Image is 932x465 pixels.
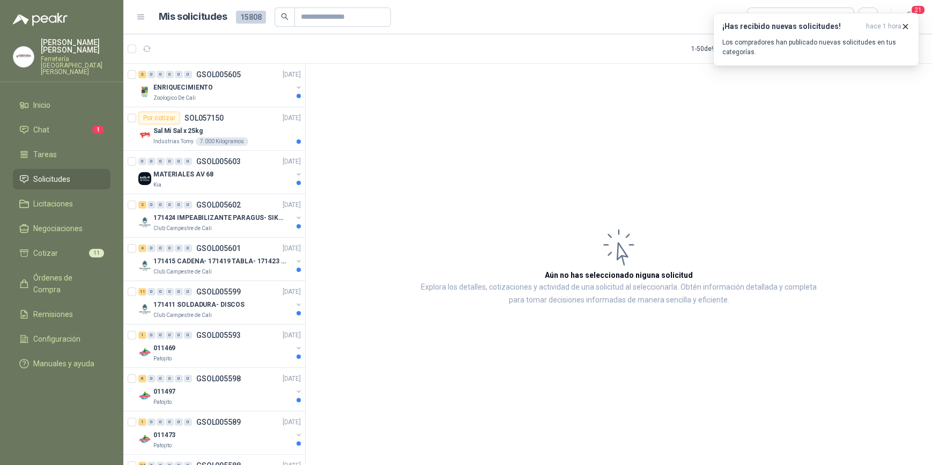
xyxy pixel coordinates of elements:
div: 0 [166,331,174,339]
div: 0 [166,288,174,296]
div: 0 [157,201,165,209]
div: 0 [147,201,156,209]
img: Company Logo [138,172,151,185]
p: Sal Mi Sal x 25kg [153,126,203,136]
div: 0 [184,375,192,382]
a: Solicitudes [13,169,110,189]
p: Industrias Tomy [153,137,194,146]
div: Todas [754,11,776,23]
a: 11 0 0 0 0 0 GSOL005599[DATE] Company Logo171411 SOLDADURA- DISCOSClub Campestre de Cali [138,285,303,320]
p: 011469 [153,343,175,353]
div: 0 [175,201,183,209]
p: SOL057150 [184,114,224,122]
p: Zoologico De Cali [153,94,196,102]
div: 0 [147,71,156,78]
a: Chat1 [13,120,110,140]
a: 1 0 0 0 0 0 GSOL005589[DATE] Company Logo011473Patojito [138,416,303,450]
p: [DATE] [283,417,301,427]
h3: ¡Has recibido nuevas solicitudes! [722,22,862,31]
div: 0 [157,331,165,339]
img: Company Logo [138,259,151,272]
div: 0 [184,331,192,339]
span: Solicitudes [33,173,70,185]
div: 0 [147,418,156,426]
img: Company Logo [138,302,151,315]
div: 0 [184,418,192,426]
div: 0 [138,158,146,165]
a: Inicio [13,95,110,115]
p: 171424 IMPEABILIZANTE PARAGUS- SIKALASTIC [153,213,287,223]
div: 1 [138,418,146,426]
div: 0 [184,201,192,209]
div: 0 [166,375,174,382]
p: [DATE] [283,243,301,254]
span: 21 [911,5,926,15]
div: 0 [147,375,156,382]
img: Company Logo [138,389,151,402]
p: 171415 CADENA- 171419 TABLA- 171423 VARILLA [153,256,287,267]
div: 0 [175,245,183,252]
a: Negociaciones [13,218,110,239]
div: 0 [175,71,183,78]
p: [DATE] [283,330,301,341]
a: 0 0 0 0 0 0 GSOL005603[DATE] Company LogoMATERIALES AV 68Kia [138,155,303,189]
div: 3 [138,71,146,78]
div: 1 - 50 de 9089 [691,40,761,57]
span: Chat [33,124,49,136]
a: Licitaciones [13,194,110,214]
p: Los compradores han publicado nuevas solicitudes en tus categorías. [722,38,910,57]
div: 2 [138,201,146,209]
div: 0 [184,71,192,78]
button: ¡Has recibido nuevas solicitudes!hace 1 hora Los compradores han publicado nuevas solicitudes en ... [713,13,919,66]
a: 6 0 0 0 0 0 GSOL005598[DATE] Company Logo011497Patojito [138,372,303,407]
div: 0 [147,288,156,296]
span: Negociaciones [33,223,83,234]
div: 0 [175,331,183,339]
div: 0 [166,158,174,165]
div: 0 [166,245,174,252]
h3: Aún no has seleccionado niguna solicitud [545,269,693,281]
p: GSOL005605 [196,71,241,78]
p: ENRIQUECIMIENTO [153,83,213,93]
p: Club Campestre de Cali [153,268,212,276]
a: Cotizar11 [13,243,110,263]
p: 011497 [153,387,175,397]
a: Por cotizarSOL057150[DATE] Company LogoSal Mi Sal x 25kgIndustrias Tomy7.000 Kilogramos [123,107,305,151]
div: 0 [147,331,156,339]
div: 0 [157,375,165,382]
p: Explora los detalles, cotizaciones y actividad de una solicitud al seleccionarla. Obtén informaci... [413,281,825,307]
p: [DATE] [283,70,301,80]
div: 0 [184,288,192,296]
img: Company Logo [138,129,151,142]
p: 171411 SOLDADURA- DISCOS [153,300,245,310]
a: Órdenes de Compra [13,268,110,300]
a: 4 0 0 0 0 0 GSOL005601[DATE] Company Logo171415 CADENA- 171419 TABLA- 171423 VARILLAClub Campestr... [138,242,303,276]
div: 1 [138,331,146,339]
div: 0 [175,375,183,382]
div: 0 [157,158,165,165]
p: GSOL005598 [196,375,241,382]
p: GSOL005602 [196,201,241,209]
p: GSOL005603 [196,158,241,165]
p: 011473 [153,430,175,440]
a: Manuales y ayuda [13,353,110,374]
p: [DATE] [283,157,301,167]
div: 0 [147,158,156,165]
p: GSOL005599 [196,288,241,296]
div: 0 [157,245,165,252]
a: 1 0 0 0 0 0 GSOL005593[DATE] Company Logo011469Patojito [138,329,303,363]
img: Logo peakr [13,13,68,26]
p: GSOL005593 [196,331,241,339]
img: Company Logo [13,47,34,67]
span: 15808 [236,11,266,24]
p: Club Campestre de Cali [153,311,212,320]
p: [DATE] [283,374,301,384]
p: Patojito [153,441,172,450]
span: search [281,13,289,20]
p: [DATE] [283,287,301,297]
p: Patojito [153,355,172,363]
div: 0 [157,418,165,426]
span: hace 1 hora [866,22,901,31]
a: 2 0 0 0 0 0 GSOL005602[DATE] Company Logo171424 IMPEABILIZANTE PARAGUS- SIKALASTICClub Campestre ... [138,198,303,233]
div: 0 [166,71,174,78]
